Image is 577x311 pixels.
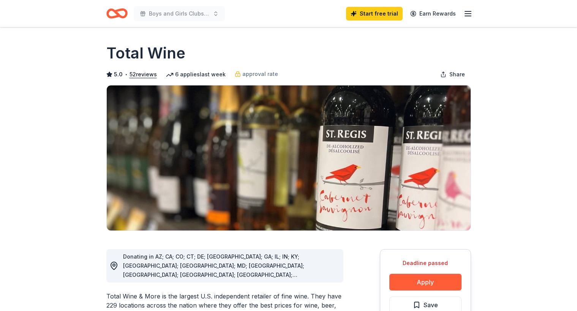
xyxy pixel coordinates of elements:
[107,85,471,230] img: Image for Total Wine
[106,5,128,22] a: Home
[235,69,278,79] a: approval rate
[149,9,210,18] span: Boys and Girls Clubs of [PERSON_NAME] Gala-[PERSON_NAME] Needs Club Kids-Club Kids Need You!
[424,300,438,310] span: Save
[389,259,462,268] div: Deadline passed
[449,70,465,79] span: Share
[134,6,225,21] button: Boys and Girls Clubs of [PERSON_NAME] Gala-[PERSON_NAME] Needs Club Kids-Club Kids Need You!
[106,43,185,64] h1: Total Wine
[123,253,304,305] span: Donating in AZ; CA; CO; CT; DE; [GEOGRAPHIC_DATA]; GA; IL; IN; KY; [GEOGRAPHIC_DATA]; [GEOGRAPHIC...
[434,67,471,82] button: Share
[125,71,127,77] span: •
[406,7,460,21] a: Earn Rewards
[389,274,462,290] button: Apply
[166,70,226,79] div: 6 applies last week
[242,69,278,79] span: approval rate
[130,70,157,79] button: 52reviews
[114,70,123,79] span: 5.0
[346,7,403,21] a: Start free trial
